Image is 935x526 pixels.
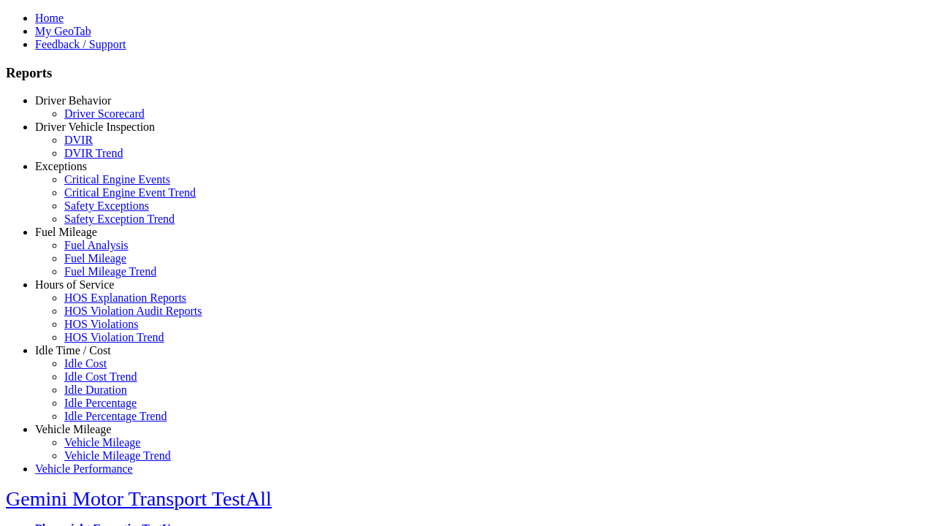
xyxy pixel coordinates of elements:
[64,305,202,317] a: HOS Violation Audit Reports
[35,121,155,133] a: Driver Vehicle Inspection
[64,199,149,212] a: Safety Exceptions
[64,449,171,462] a: Vehicle Mileage Trend
[64,384,127,396] a: Idle Duration
[35,423,111,435] a: Vehicle Mileage
[64,331,164,343] a: HOS Violation Trend
[35,94,111,107] a: Driver Behavior
[35,226,97,238] a: Fuel Mileage
[64,410,167,422] a: Idle Percentage Trend
[64,291,186,304] a: HOS Explanation Reports
[64,436,140,449] a: Vehicle Mileage
[64,107,145,120] a: Driver Scorecard
[64,213,175,225] a: Safety Exception Trend
[6,65,929,81] h3: Reports
[64,357,107,370] a: Idle Cost
[64,147,123,159] a: DVIR Trend
[35,12,64,24] a: Home
[64,318,138,330] a: HOS Violations
[64,186,196,199] a: Critical Engine Event Trend
[64,239,129,251] a: Fuel Analysis
[35,25,91,37] a: My GeoTab
[35,462,133,475] a: Vehicle Performance
[35,278,114,291] a: Hours of Service
[64,252,126,264] a: Fuel Mileage
[64,370,137,383] a: Idle Cost Trend
[35,160,87,172] a: Exceptions
[64,134,93,146] a: DVIR
[35,344,111,357] a: Idle Time / Cost
[64,397,137,409] a: Idle Percentage
[6,487,272,510] a: Gemini Motor Transport TestAll
[35,38,126,50] a: Feedback / Support
[64,173,170,186] a: Critical Engine Events
[64,265,156,278] a: Fuel Mileage Trend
